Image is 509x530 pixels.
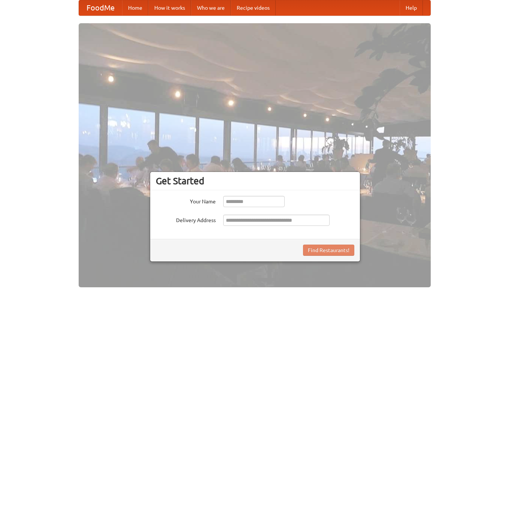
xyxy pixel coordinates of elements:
[156,175,354,187] h3: Get Started
[191,0,231,15] a: Who we are
[148,0,191,15] a: How it works
[400,0,423,15] a: Help
[156,215,216,224] label: Delivery Address
[303,245,354,256] button: Find Restaurants!
[156,196,216,205] label: Your Name
[122,0,148,15] a: Home
[79,0,122,15] a: FoodMe
[231,0,276,15] a: Recipe videos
